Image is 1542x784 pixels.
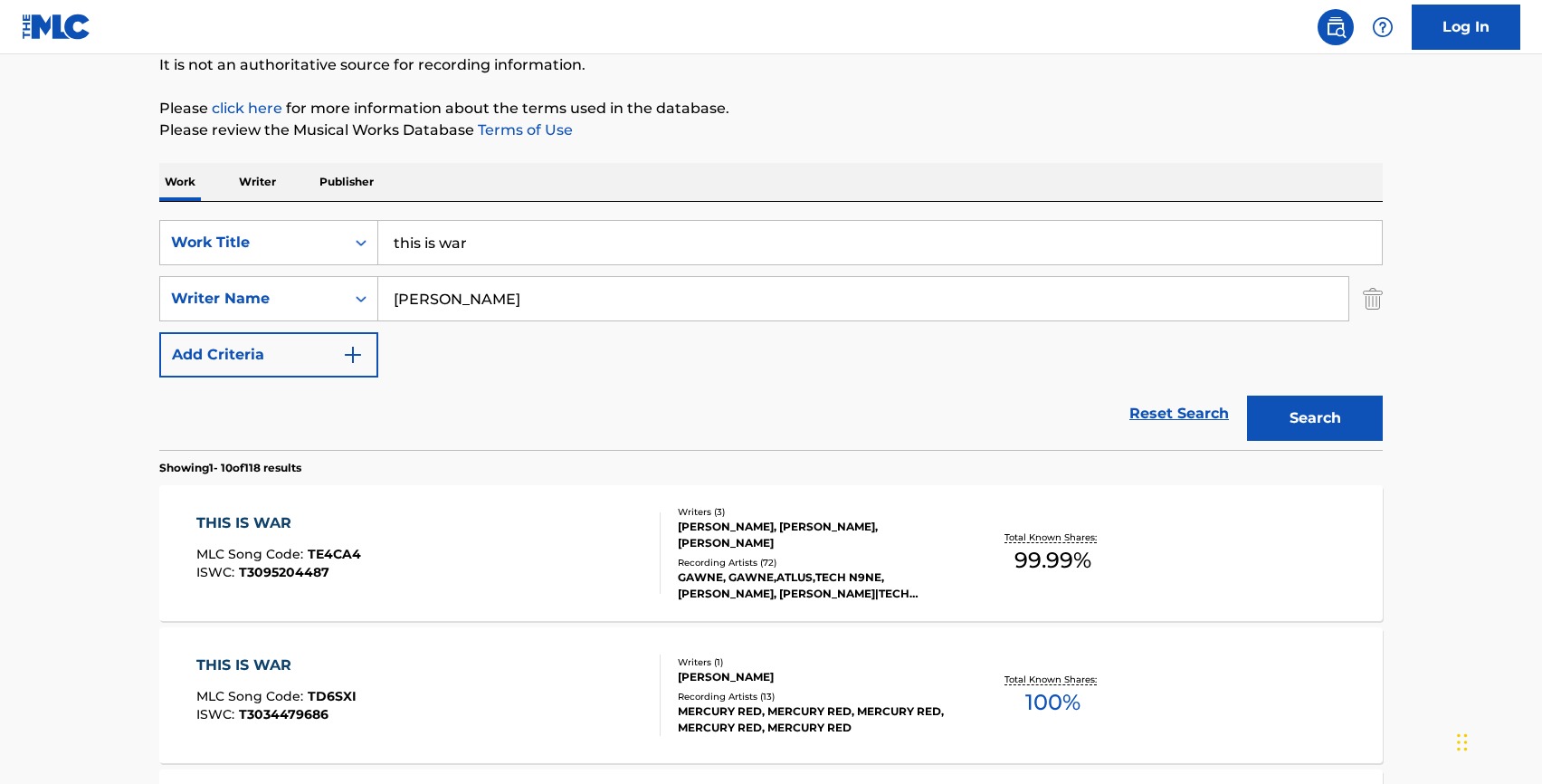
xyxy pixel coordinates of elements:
a: THIS IS WARMLC Song Code:TE4CA4ISWC:T3095204487Writers (3)[PERSON_NAME], [PERSON_NAME], [PERSON_N... [159,485,1383,621]
p: Writer [233,163,281,201]
div: Help [1365,9,1401,45]
a: click here [212,100,282,117]
span: T3034479686 [239,706,328,722]
div: THIS IS WAR [196,512,361,534]
a: THIS IS WARMLC Song Code:TD6SXIISWC:T3034479686Writers (1)[PERSON_NAME]Recording Artists (13)MERC... [159,627,1383,763]
span: ISWC : [196,564,239,580]
span: MLC Song Code : [196,546,308,562]
div: GAWNE, GAWNE,ATLUS,TECH N9NE, [PERSON_NAME], [PERSON_NAME]|TECH N9NE|ATLUS, [PERSON_NAME],TECH N9... [678,569,951,602]
p: Total Known Shares: [1004,673,1101,686]
span: ISWC : [196,706,239,722]
a: Terms of Use [474,121,573,139]
div: THIS IS WAR [196,655,357,676]
div: Writers ( 1 ) [678,655,951,669]
form: Search Form [159,220,1383,450]
span: 100 % [1025,686,1080,719]
div: MERCURY RED, MERCURY RED, MERCURY RED, MERCURY RED, MERCURY RED [678,703,951,736]
span: TD6SXI [308,688,357,704]
iframe: Chat Widget [1452,697,1542,784]
img: search [1325,16,1347,38]
button: Add Criteria [159,332,378,378]
span: T3095204487 [239,564,329,580]
div: Work Title [171,232,334,253]
p: Work [159,163,201,201]
div: Drag [1457,715,1468,770]
div: Writer Name [171,288,334,310]
p: Total Known Shares: [1004,531,1101,544]
span: MLC Song Code : [196,688,308,704]
a: Public Search [1318,9,1354,45]
button: Search [1247,396,1383,441]
img: help [1372,16,1394,38]
img: 9d2ae6d4665cec9f34b9.svg [342,344,364,366]
p: Publisher [314,163,379,201]
span: TE4CA4 [308,546,361,562]
div: [PERSON_NAME] [678,669,951,685]
p: Showing 1 - 10 of 118 results [159,460,301,476]
div: Recording Artists ( 72 ) [678,556,951,569]
a: Log In [1412,5,1520,50]
img: Delete Criterion [1363,276,1383,321]
a: Reset Search [1120,394,1238,434]
span: 99.99 % [1014,544,1091,577]
div: [PERSON_NAME], [PERSON_NAME], [PERSON_NAME] [678,519,951,551]
div: Writers ( 3 ) [678,505,951,519]
p: Please review the Musical Works Database [159,120,1383,141]
p: It is not an authoritative source for recording information. [159,54,1383,76]
img: MLC Logo [22,14,91,40]
p: Please for more information about the terms used in the database. [159,98,1383,120]
div: Recording Artists ( 13 ) [678,690,951,703]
